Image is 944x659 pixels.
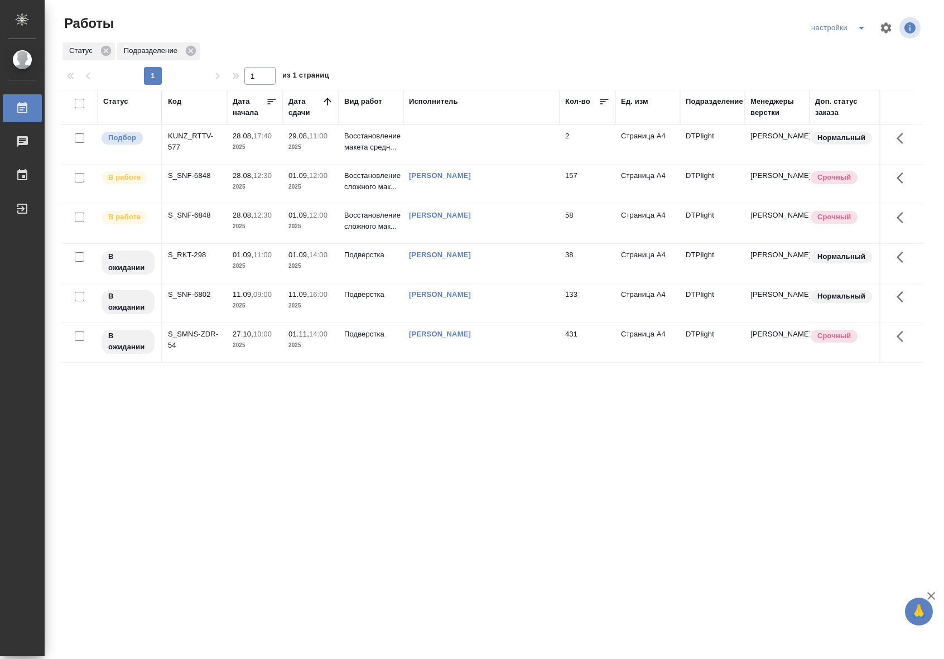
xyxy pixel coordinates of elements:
button: 🙏 [905,598,933,626]
p: 2025 [233,261,277,272]
div: Статус [62,42,115,60]
div: S_SNF-6848 [168,210,221,221]
td: 2 [560,125,615,164]
p: 12:30 [253,171,272,180]
a: [PERSON_NAME] [409,171,471,180]
td: 58 [560,204,615,243]
div: Дата сдачи [288,96,322,118]
p: 2025 [288,221,333,232]
p: 11:00 [253,251,272,259]
div: KUNZ_RTTV-577 [168,131,221,153]
a: [PERSON_NAME] [409,251,471,259]
p: 2025 [288,181,333,193]
td: DTPlight [680,165,745,204]
p: Подверстка [344,329,398,340]
div: S_SNF-6802 [168,289,221,300]
p: 11.09, [288,290,309,299]
p: Восстановление сложного мак... [344,210,398,232]
p: Статус [69,45,97,56]
p: 2025 [233,221,277,232]
td: 133 [560,283,615,323]
div: Ед. изм [621,96,648,107]
span: 🙏 [909,600,928,623]
td: Страница А4 [615,165,680,204]
p: 29.08, [288,132,309,140]
div: Доп. статус заказа [815,96,874,118]
p: 2025 [288,261,333,272]
p: 12:00 [309,211,327,219]
div: Вид работ [344,96,382,107]
span: Работы [61,15,114,32]
div: S_SNF-6848 [168,170,221,181]
p: [PERSON_NAME] [750,289,804,300]
p: Срочный [817,211,851,223]
p: Срочный [817,172,851,183]
p: 17:40 [253,132,272,140]
div: Исполнитель [409,96,458,107]
td: DTPlight [680,125,745,164]
a: [PERSON_NAME] [409,211,471,219]
p: 12:00 [309,171,327,180]
p: Нормальный [817,291,865,302]
p: Подбор [108,132,136,143]
p: 01.11, [288,330,309,338]
div: Код [168,96,181,107]
p: 01.09, [288,211,309,219]
div: Исполнитель выполняет работу [100,210,156,225]
p: Восстановление сложного мак... [344,170,398,193]
p: 28.08, [233,211,253,219]
p: 16:00 [309,290,327,299]
p: 09:00 [253,290,272,299]
td: Страница А4 [615,244,680,283]
div: Исполнитель назначен, приступать к работе пока рано [100,249,156,276]
p: Восстановление макета средн... [344,131,398,153]
p: В ожидании [108,291,148,313]
div: Исполнитель выполняет работу [100,170,156,185]
td: DTPlight [680,244,745,283]
p: Нормальный [817,251,865,262]
p: 12:30 [253,211,272,219]
p: В ожидании [108,330,148,353]
button: Здесь прячутся важные кнопки [890,244,917,271]
p: 2025 [288,142,333,153]
div: Статус [103,96,128,107]
p: 2025 [233,142,277,153]
span: Настроить таблицу [873,15,899,41]
td: DTPlight [680,323,745,362]
div: Можно подбирать исполнителей [100,131,156,146]
p: Подразделение [124,45,181,56]
a: [PERSON_NAME] [409,290,471,299]
td: 38 [560,244,615,283]
td: Страница А4 [615,323,680,362]
p: Нормальный [817,132,865,143]
p: 10:00 [253,330,272,338]
div: Кол-во [565,96,590,107]
div: Исполнитель назначен, приступать к работе пока рано [100,329,156,355]
p: [PERSON_NAME] [750,329,804,340]
p: В ожидании [108,251,148,273]
p: 14:00 [309,330,327,338]
div: Подразделение [117,42,200,60]
p: 01.09, [288,171,309,180]
td: DTPlight [680,204,745,243]
p: 01.09, [288,251,309,259]
span: из 1 страниц [282,69,329,85]
p: [PERSON_NAME] [750,131,804,142]
div: S_SMNS-ZDR-54 [168,329,221,351]
p: 2025 [288,300,333,311]
p: [PERSON_NAME] [750,170,804,181]
td: 157 [560,165,615,204]
div: Дата начала [233,96,266,118]
button: Здесь прячутся важные кнопки [890,165,917,191]
p: 2025 [233,340,277,351]
td: Страница А4 [615,283,680,323]
p: 01.09, [233,251,253,259]
p: 2025 [233,181,277,193]
td: Страница А4 [615,204,680,243]
td: 431 [560,323,615,362]
p: 28.08, [233,171,253,180]
button: Здесь прячутся важные кнопки [890,323,917,350]
div: S_RKT-298 [168,249,221,261]
p: Подверстка [344,289,398,300]
p: Срочный [817,330,851,341]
